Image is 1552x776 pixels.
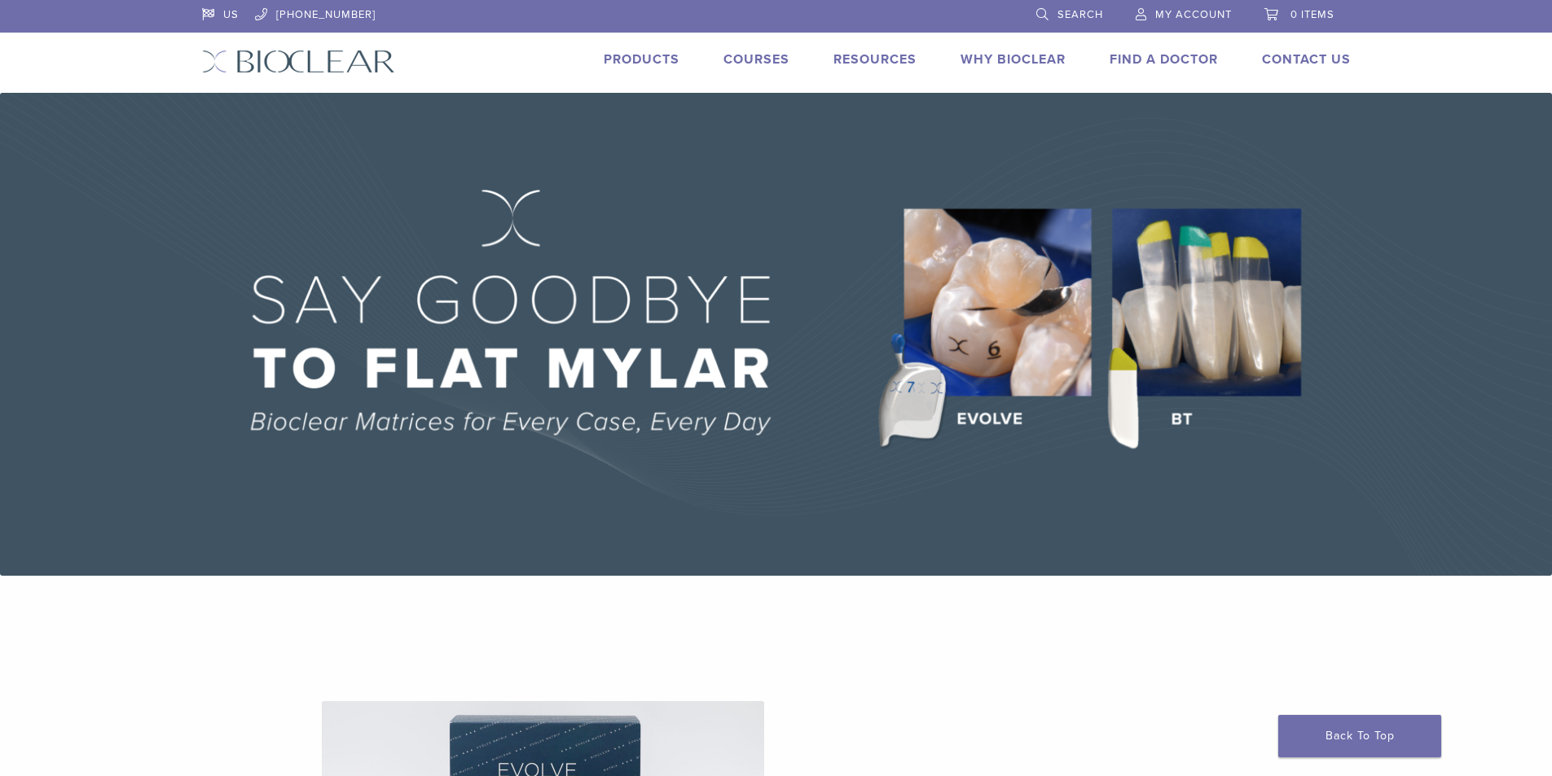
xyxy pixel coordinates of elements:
[1110,51,1218,68] a: Find A Doctor
[833,51,917,68] a: Resources
[1057,8,1103,21] span: Search
[961,51,1066,68] a: Why Bioclear
[202,50,395,73] img: Bioclear
[1155,8,1232,21] span: My Account
[1290,8,1334,21] span: 0 items
[604,51,679,68] a: Products
[723,51,789,68] a: Courses
[1278,715,1441,757] a: Back To Top
[1262,51,1351,68] a: Contact Us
